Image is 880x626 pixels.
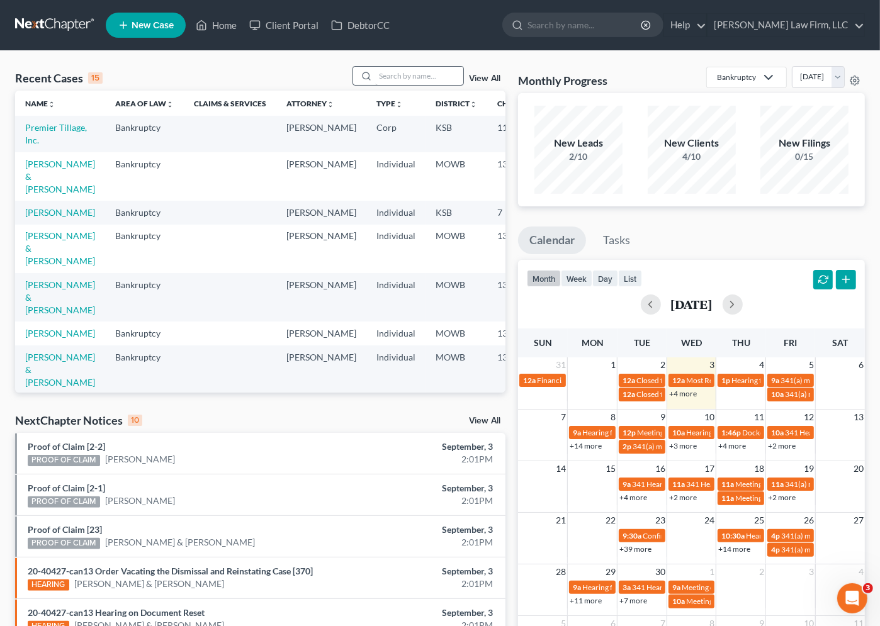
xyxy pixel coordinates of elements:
a: Attorneyunfold_more [286,99,334,108]
a: +39 more [619,544,652,554]
span: 9a [573,583,581,592]
span: 3 [863,583,873,593]
span: 22 [604,513,617,528]
span: Wed [681,337,702,348]
h2: [DATE] [671,298,713,311]
span: 9a [771,376,779,385]
span: 12p [623,428,636,437]
span: 341(a) meeting for [PERSON_NAME] [633,442,754,451]
td: Bankruptcy [105,225,184,273]
span: 9 [659,410,667,425]
a: +11 more [570,596,602,605]
i: unfold_more [48,101,55,108]
td: 13 [487,152,550,201]
span: 4 [857,564,865,579]
span: 25 [753,513,765,528]
input: Search by name... [375,67,463,85]
td: Corp [366,116,426,152]
td: [PERSON_NAME] [276,225,366,273]
span: Meeting of Creditors for [PERSON_NAME] [682,583,821,592]
td: MOWB [426,273,487,321]
span: 10 [703,410,716,425]
span: Closed for [PERSON_NAME] [636,376,731,385]
td: KSB [426,201,487,224]
span: 11a [721,479,734,489]
td: MOWB [426,321,487,345]
a: [PERSON_NAME] & [PERSON_NAME] [25,279,95,315]
th: Claims & Services [184,91,276,116]
span: 26 [803,513,815,528]
a: [PERSON_NAME] [25,207,95,218]
span: 10a [771,389,784,399]
span: 31 [555,357,567,372]
span: 11a [672,479,685,489]
a: Tasks [592,226,641,254]
a: [PERSON_NAME] [25,328,95,338]
span: 9:30a [623,531,641,540]
span: 9a [672,583,680,592]
span: Mon [582,337,604,348]
td: 13 [487,321,550,345]
a: Districtunfold_more [436,99,477,108]
span: Closed for [PERSON_NAME][GEOGRAPHIC_DATA] [636,389,807,399]
td: MOWB [426,345,487,394]
td: Bankruptcy [105,152,184,201]
div: Recent Cases [15,70,103,86]
iframe: Intercom live chat [837,583,867,613]
div: 4/10 [648,150,736,163]
a: +2 more [768,441,796,450]
span: 2 [659,357,667,372]
a: [PERSON_NAME] & [PERSON_NAME] [25,230,95,266]
span: Hearing for [PERSON_NAME] [731,376,830,385]
a: 20-40427-can13 Order Vacating the Dismissal and Reinstating Case [370] [28,566,313,576]
a: +2 more [669,493,697,502]
a: [PERSON_NAME] & [PERSON_NAME] [25,352,95,388]
a: +14 more [718,544,750,554]
td: [PERSON_NAME] [276,345,366,394]
div: 2:01PM [346,536,493,549]
div: HEARING [28,579,69,591]
button: day [592,270,618,287]
span: 6 [857,357,865,372]
span: 28 [555,564,567,579]
span: 1p [721,376,730,385]
div: 2:01PM [346,453,493,466]
td: 11 [487,116,550,152]
div: September, 3 [346,440,493,453]
span: 12a [623,389,635,399]
span: 3 [708,357,716,372]
td: 13 [487,273,550,321]
span: New Case [132,21,174,30]
div: New Filings [760,136,849,150]
a: Client Portal [243,14,325,36]
i: unfold_more [327,101,334,108]
span: Meeting of Creditors for [PERSON_NAME] [735,493,875,503]
a: Nameunfold_more [25,99,55,108]
a: [PERSON_NAME] Law Firm, LLC [708,14,864,36]
div: 2/10 [534,150,623,163]
a: Proof of Claim [23] [28,524,102,535]
td: 13 [487,345,550,394]
td: Individual [366,321,426,345]
span: 10a [672,428,685,437]
span: Financial Management for [PERSON_NAME] [537,376,684,385]
a: [PERSON_NAME] & [PERSON_NAME] [25,159,95,194]
span: 17 [703,461,716,476]
span: 14 [555,461,567,476]
input: Search by name... [527,13,643,36]
a: Calendar [518,226,586,254]
span: 12 [803,410,815,425]
div: NextChapter Notices [15,413,142,428]
div: 0/15 [760,150,849,163]
div: 2:01PM [346,578,493,590]
span: Sat [832,337,848,348]
span: 10a [771,428,784,437]
a: Proof of Claim [2-1] [28,483,105,493]
a: +3 more [669,441,697,450]
span: 20 [852,461,865,476]
span: 30 [654,564,667,579]
a: +2 more [768,493,796,502]
span: 16 [654,461,667,476]
a: +7 more [619,596,647,605]
i: unfold_more [470,101,477,108]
